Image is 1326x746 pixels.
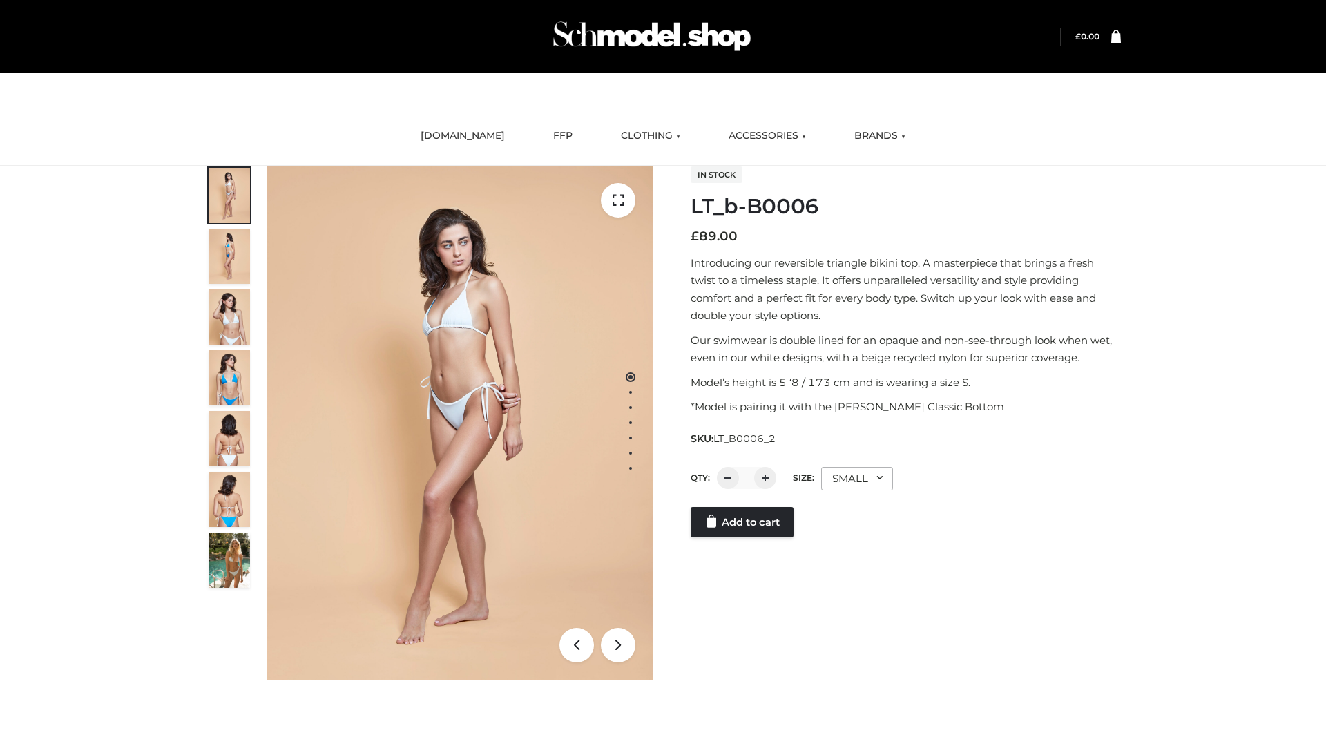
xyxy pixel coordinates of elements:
[691,472,710,483] label: QTY:
[209,533,250,588] img: Arieltop_CloudNine_AzureSky2.jpg
[209,472,250,527] img: ArielClassicBikiniTop_CloudNine_AzureSky_OW114ECO_8-scaled.jpg
[691,430,777,447] span: SKU:
[543,121,583,151] a: FFP
[611,121,691,151] a: CLOTHING
[691,254,1121,325] p: Introducing our reversible triangle bikini top. A masterpiece that brings a fresh twist to a time...
[718,121,816,151] a: ACCESSORIES
[691,229,738,244] bdi: 89.00
[691,194,1121,219] h1: LT_b-B0006
[691,166,742,183] span: In stock
[691,332,1121,367] p: Our swimwear is double lined for an opaque and non-see-through look when wet, even in our white d...
[821,467,893,490] div: SMALL
[691,507,794,537] a: Add to cart
[691,398,1121,416] p: *Model is pairing it with the [PERSON_NAME] Classic Bottom
[209,411,250,466] img: ArielClassicBikiniTop_CloudNine_AzureSky_OW114ECO_7-scaled.jpg
[713,432,776,445] span: LT_B0006_2
[209,229,250,284] img: ArielClassicBikiniTop_CloudNine_AzureSky_OW114ECO_2-scaled.jpg
[209,350,250,405] img: ArielClassicBikiniTop_CloudNine_AzureSky_OW114ECO_4-scaled.jpg
[209,168,250,223] img: ArielClassicBikiniTop_CloudNine_AzureSky_OW114ECO_1-scaled.jpg
[691,374,1121,392] p: Model’s height is 5 ‘8 / 173 cm and is wearing a size S.
[267,166,653,680] img: LT_b-B0006
[209,289,250,345] img: ArielClassicBikiniTop_CloudNine_AzureSky_OW114ECO_3-scaled.jpg
[1075,31,1099,41] bdi: 0.00
[691,229,699,244] span: £
[793,472,814,483] label: Size:
[548,9,756,64] img: Schmodel Admin 964
[410,121,515,151] a: [DOMAIN_NAME]
[844,121,916,151] a: BRANDS
[1075,31,1099,41] a: £0.00
[1075,31,1081,41] span: £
